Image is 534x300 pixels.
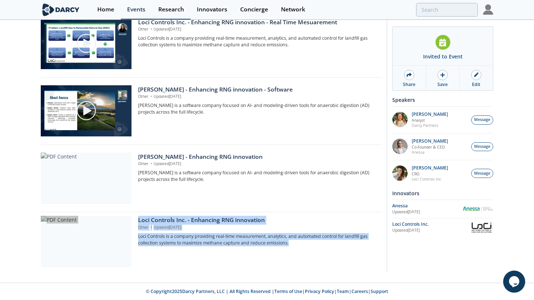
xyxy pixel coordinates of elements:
a: Anessa Updated[DATE] Anessa [392,203,493,215]
div: [PERSON_NAME] - Enhancing RNG innovation - Software [138,85,376,94]
img: logo-wide.svg [41,3,81,16]
span: Message [474,171,490,176]
span: • [149,161,154,166]
div: Events [127,7,145,12]
a: Video Content [PERSON_NAME] - Enhancing RNG innovation - Software Other •Updated[DATE] [PERSON_NA... [41,85,382,137]
a: PDF Content Loci Controls Inc. - Enhancing RNG innovation Other •Updated[DATE] Loci Controls is a... [41,216,382,267]
div: Concierge [240,7,268,12]
p: Other Updated [DATE] [138,225,376,231]
div: Loci Controls Inc. - Enhancing RNG innovation [138,216,376,225]
p: Loci Controls Inc. [412,176,448,182]
input: Advanced Search [416,3,478,17]
p: Anessa [412,150,448,155]
img: Profile [483,4,493,15]
img: play-chapters-gray.svg [76,100,97,121]
div: Innovators [392,187,493,200]
div: Share [403,81,415,88]
iframe: chat widget [503,271,527,293]
p: © Copyright 2025 Darcy Partners, LLC | All Rights Reserved | | | | | [13,288,521,295]
p: Analyst [412,118,448,123]
span: Message [474,117,490,123]
div: Updated [DATE] [392,228,470,233]
p: Other Updated [DATE] [138,94,376,100]
div: Research [158,7,184,12]
div: Save [437,81,448,88]
img: 737ad19b-6c50-4cdf-92c7-29f5966a019e [392,165,408,181]
div: Anessa [392,203,462,209]
div: Loci Controls Inc. - Enhancing RNG innovation - Real Time Mesuarement [138,18,376,27]
button: Message [471,115,493,125]
button: Message [471,142,493,151]
div: Home [97,7,114,12]
p: [PERSON_NAME] is a software company focused on AI- and modeling-driven tools for anaerobic digest... [138,169,376,183]
div: Invited to Event [423,53,463,60]
img: Video Content [41,18,131,69]
a: Loci Controls Inc. Updated[DATE] Loci Controls Inc. [392,221,493,234]
div: Network [281,7,305,12]
img: Anessa [462,207,493,211]
div: Innovators [197,7,227,12]
p: Co-Founder & CEO [412,144,448,150]
button: Message [471,169,493,178]
p: Other Updated [DATE] [138,161,376,167]
a: Terms of Use [274,288,302,294]
a: Support [371,288,388,294]
a: PDF Content [PERSON_NAME] - Enhancing RNG innovation Other •Updated[DATE] [PERSON_NAME] is a soft... [41,153,382,204]
a: Video Content Loci Controls Inc. - Enhancing RNG innovation - Real Time Mesuarement Other •Update... [41,18,382,69]
img: 1fdb2308-3d70-46db-bc64-f6eabefcce4d [392,139,408,154]
p: Loci Controls is a company providing real-time measurement, analytics, and automated control for ... [138,233,376,247]
span: • [149,225,154,230]
img: Loci Controls Inc. [470,221,493,234]
div: [PERSON_NAME] - Enhancing RNG innovation [138,153,376,161]
p: [PERSON_NAME] [412,139,448,144]
img: play-chapters-gray.svg [76,33,97,54]
a: Edit [460,66,493,90]
p: Loci Controls is a company providing real-time measurement, analytics, and automated control for ... [138,35,376,49]
a: Privacy Policy [305,288,334,294]
p: CRO [412,171,448,176]
p: Other Updated [DATE] [138,26,376,32]
div: Speakers [392,93,493,106]
div: Loci Controls Inc. [392,221,470,228]
div: Edit [472,81,480,88]
span: • [149,94,154,99]
p: [PERSON_NAME] [412,112,448,117]
div: Updated [DATE] [392,209,462,215]
span: Message [474,144,490,150]
a: Careers [351,288,368,294]
img: Video Content [41,85,131,136]
p: Darcy Partners [412,123,448,128]
p: [PERSON_NAME] is a software company focused on AI- and modeling-driven tools for anaerobic digest... [138,102,376,116]
p: [PERSON_NAME] [412,165,448,171]
a: Team [337,288,349,294]
span: • [149,26,154,32]
img: fddc0511-1997-4ded-88a0-30228072d75f [392,112,408,127]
